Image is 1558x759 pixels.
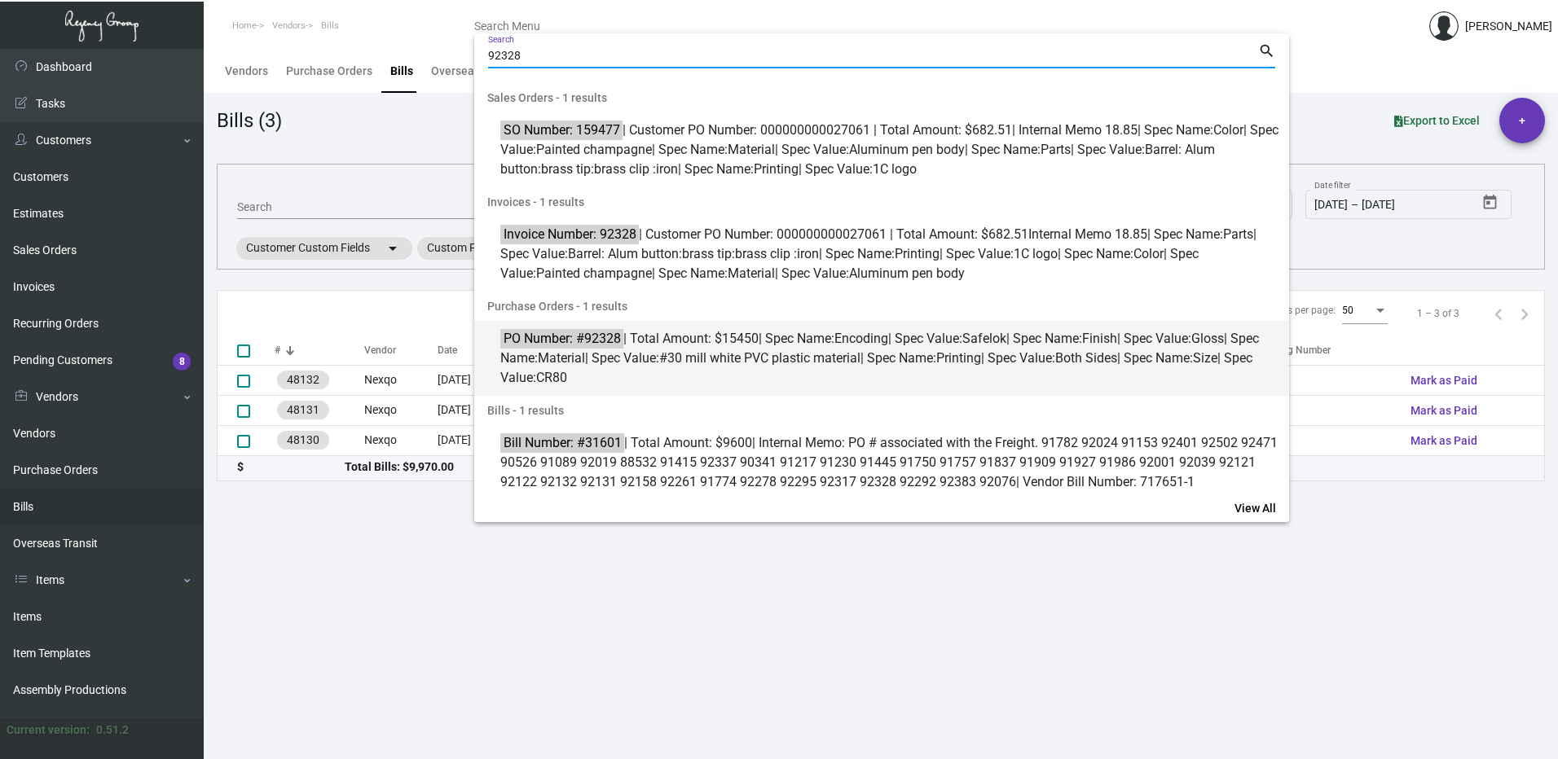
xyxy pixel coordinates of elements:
span: Parts [1223,226,1253,242]
span: View All [1235,502,1276,515]
mark: Bill Number: #31601 [500,432,623,453]
span: Encoding [834,331,888,346]
span: Aluminum pen body [849,142,965,157]
span: Safelok [962,331,1006,346]
span: Finish [1082,331,1117,346]
span: Invoices - 1 results [474,187,1289,217]
span: Painted champagne [536,265,652,281]
span: | Total Amount: $9600 | Internal Memo: PO # associated with the Freight. 91782 92024 91153 92401 ... [500,433,1281,492]
span: Parts [1041,142,1071,157]
div: 0.51.2 [96,722,129,739]
span: Purchase Orders - 1 results [474,292,1289,321]
mark: PO Number: #92328 [500,328,623,349]
span: Color [1213,122,1243,138]
span: Printing [936,350,981,366]
span: Material [728,142,775,157]
span: CR80 [536,370,567,385]
span: #30 mill white PVC plastic material [659,350,860,366]
span: Printing [754,161,799,177]
mark: Invoice Number: 92328 [500,224,638,244]
span: Gloss [1191,331,1224,346]
mark: SO Number: 159477 [500,120,622,140]
span: Painted champagne [536,142,652,157]
span: Both Sides [1055,350,1117,366]
span: Aluminum pen body [849,265,965,281]
span: | Total Amount: $15450 | Spec Name: | Spec Value: | Spec Name: | Spec Value: | Spec Name: | Spec ... [500,329,1281,388]
span: 1C logo [873,161,917,177]
span: Bills - 1 results [474,396,1289,425]
span: | Customer PO Number: 000000000027061 | Total Amount: $682.51 Internal Memo 18.85 | Spec Name: | ... [500,225,1281,283]
div: Current version: [7,722,90,739]
span: 1C logo [1014,246,1058,261]
span: Material [538,350,585,366]
span: Sales Orders - 1 results [474,83,1289,112]
span: Printing [895,246,940,261]
span: Color [1133,246,1164,261]
span: Barrel: Alum button:brass tip:brass clip :iron [568,246,819,261]
mat-icon: search [1258,42,1275,61]
span: Size [1193,350,1217,366]
span: | Customer PO Number: 000000000027061 | Total Amount: $682.51 | Internal Memo 18.85 | Spec Name: ... [500,121,1281,179]
span: Material [728,265,775,281]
